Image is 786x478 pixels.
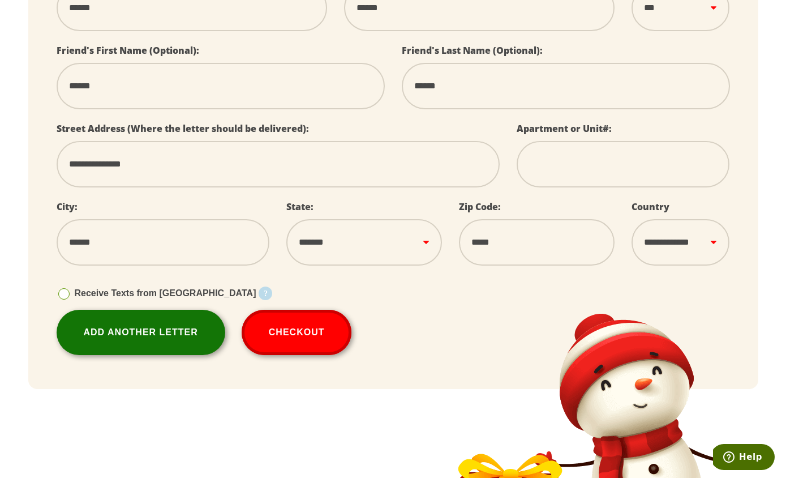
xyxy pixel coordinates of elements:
label: Apartment or Unit#: [517,122,612,135]
label: State: [286,200,313,213]
label: Street Address (Where the letter should be delivered): [57,122,309,135]
label: Zip Code: [459,200,501,213]
button: Checkout [242,310,352,355]
label: City: [57,200,78,213]
a: Add Another Letter [57,310,225,355]
iframe: Opens a widget where you can find more information [713,444,775,472]
label: Friend's Last Name (Optional): [402,44,543,57]
label: Friend's First Name (Optional): [57,44,199,57]
span: Receive Texts from [GEOGRAPHIC_DATA] [75,288,256,298]
label: Country [632,200,669,213]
